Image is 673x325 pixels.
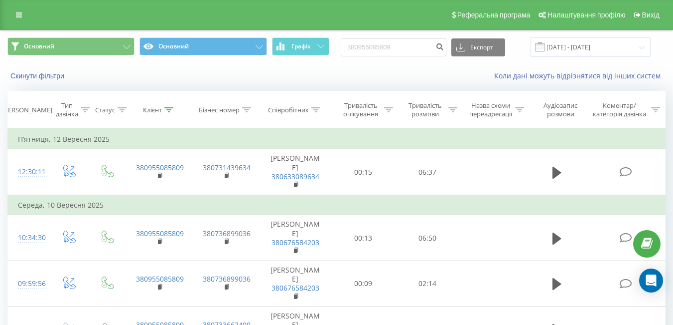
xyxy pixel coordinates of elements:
span: Графік [291,43,311,50]
a: 380736899036 [203,229,251,238]
td: 00:09 [331,261,396,307]
a: 380676584203 [271,238,319,247]
span: Налаштування профілю [547,11,625,19]
div: Тип дзвінка [56,101,78,118]
button: Основний [7,37,135,55]
div: 09:59:56 [18,274,39,294]
a: 380955085809 [136,163,184,172]
div: Тривалість очікування [340,101,382,118]
a: 380676584203 [271,283,319,293]
a: 380736899036 [203,274,251,284]
button: Експорт [451,38,505,56]
td: П’ятниця, 12 Вересня 2025 [8,129,666,149]
a: Коли дані можуть відрізнятися вiд інших систем [494,71,666,80]
button: Основний [139,37,267,55]
td: 06:50 [396,215,460,261]
td: Середа, 10 Вересня 2025 [8,195,666,215]
div: Назва схеми переадресації [469,101,513,118]
div: 10:34:30 [18,228,39,248]
td: [PERSON_NAME] [260,261,331,307]
div: Коментар/категорія дзвінка [590,101,649,118]
div: 12:30:11 [18,162,39,182]
td: [PERSON_NAME] [260,149,331,195]
div: Співробітник [268,106,309,114]
span: Реферальна програма [457,11,531,19]
a: 380633089634 [271,172,319,181]
div: Клієнт [143,106,162,114]
span: Вихід [642,11,660,19]
span: Основний [24,42,54,50]
div: Статус [95,106,115,114]
td: 06:37 [396,149,460,195]
td: [PERSON_NAME] [260,215,331,261]
div: Тривалість розмови [404,101,446,118]
button: Скинути фільтри [7,71,69,80]
button: Графік [272,37,329,55]
div: Аудіозапис розмови [536,101,586,118]
td: 00:13 [331,215,396,261]
td: 02:14 [396,261,460,307]
div: [PERSON_NAME] [2,106,52,114]
a: 380731439634 [203,163,251,172]
a: 380955085809 [136,229,184,238]
a: 380955085809 [136,274,184,284]
td: 00:15 [331,149,396,195]
input: Пошук за номером [341,38,446,56]
div: Open Intercom Messenger [639,269,663,293]
div: Бізнес номер [199,106,240,114]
